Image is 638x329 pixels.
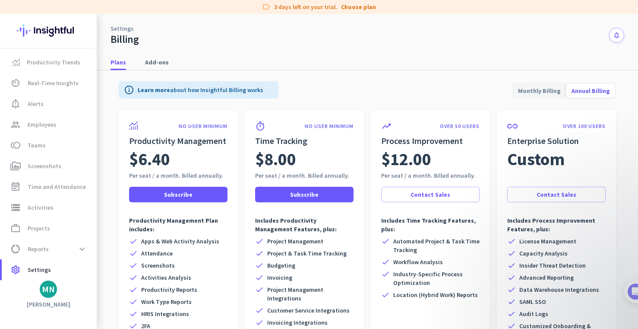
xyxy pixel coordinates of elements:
i: storage [10,202,21,213]
span: Screenshots [28,161,61,171]
i: perm_media [10,161,21,171]
span: Budgeting [267,261,295,270]
a: Settings [111,24,134,33]
span: $12.00 [381,147,431,171]
i: all_inclusive [507,121,518,131]
span: Attendance [141,249,173,258]
iframe: Intercom notifications message [461,256,634,325]
span: Employees [28,119,57,130]
span: Location (Hybrid Work) Reports [393,291,478,299]
img: Insightful logo [17,14,80,48]
div: Billing [111,33,139,46]
p: NO USER MINIMUM [305,123,354,130]
i: notifications [613,32,620,39]
i: check [255,249,264,258]
a: Learn more [138,86,170,94]
i: check [255,237,264,246]
span: Contact Sales [537,190,576,199]
span: Project Management Integrations [267,285,354,303]
i: check [255,285,264,294]
span: Project & Task Time Tracking [267,249,347,258]
button: Contact Sales [381,187,480,202]
i: check [381,270,390,278]
a: storageActivities [2,197,97,218]
span: Invoicing Integrations [267,318,328,327]
i: check [381,237,390,246]
span: Contact Sales [411,190,450,199]
a: settingsSettings [2,259,97,280]
span: Time and Attendance [28,182,86,192]
span: Capacity Analysis [519,249,568,258]
span: Automated Project & Task Time Tracking [393,237,480,254]
h2: Enterprise Solution [507,135,606,147]
span: Invoicing [267,273,292,282]
span: Industry-Specific Process Optimization [393,270,480,287]
a: groupEmployees [2,114,97,135]
span: Apps & Web Activity Analysis [141,237,219,246]
p: OVER 50 USERS [440,123,480,130]
span: Settings [28,265,51,275]
span: Productivity Trends [27,57,80,67]
span: Custom [507,147,565,171]
div: Per seat / a month. Billed annually. [381,171,480,180]
img: menu-item [12,58,20,66]
i: check [129,297,138,306]
i: check [255,273,264,282]
span: HRIS Integrations [141,310,189,318]
i: notification_important [10,99,21,109]
a: data_usageReportsexpand_more [2,239,97,259]
a: menu-itemProductivity Trends [2,52,97,73]
i: check [255,306,264,315]
span: Subscribe [164,190,193,199]
div: Per seat / a month. Billed annually. [129,171,227,180]
span: $8.00 [255,147,296,171]
i: check [129,285,138,294]
span: Work Type Reports [141,297,192,306]
i: timer [255,121,265,131]
i: work_outline [10,223,21,233]
button: Subscribe [129,187,227,202]
button: expand_more [74,241,90,257]
i: check [255,318,264,327]
span: Productivity Reports [141,285,197,294]
i: check [129,249,138,258]
span: Add-ons [145,58,169,67]
p: about how Insightful Billing works [138,86,263,94]
i: check [507,249,516,258]
span: Activities [28,202,54,213]
span: Plans [111,58,126,67]
span: Alerts [28,99,44,109]
h2: Productivity Management [129,135,227,147]
a: event_noteTime and Attendance [2,176,97,197]
h2: Time Tracking [255,135,354,147]
i: check [507,237,516,246]
p: Includes Process Improvement Features, plus: [507,216,606,233]
i: settings [10,265,21,275]
span: Annual Billing [566,80,615,101]
span: Projects [28,223,50,233]
i: av_timer [10,78,21,88]
span: Real-Time Insights [28,78,79,88]
i: check [381,291,390,299]
span: Activities Analysis [141,273,191,282]
i: group [10,119,21,130]
span: License Management [519,237,576,246]
button: Contact Sales [507,187,606,202]
span: Screenshots [141,261,175,270]
a: tollTeams [2,135,97,156]
a: work_outlineProjects [2,218,97,239]
button: Subscribe [255,187,354,202]
i: event_note [10,182,21,192]
i: check [129,237,138,246]
i: check [129,273,138,282]
span: Project Management [267,237,323,246]
span: Workflow Analysis [393,258,443,266]
h2: Process Improvement [381,135,480,147]
i: toll [10,140,21,150]
a: av_timerReal-Time Insights [2,73,97,93]
i: check [129,310,138,318]
span: Monthly Billing [513,80,566,101]
span: Customer Service Integrations [267,306,350,315]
